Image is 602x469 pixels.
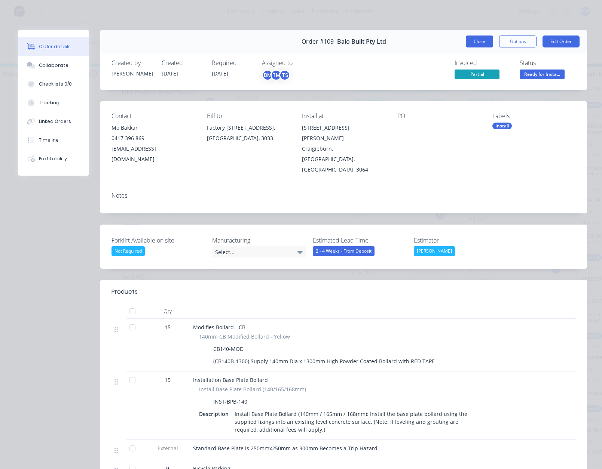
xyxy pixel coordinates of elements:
span: Order #109 - [302,38,337,45]
div: Install at [302,112,385,120]
div: Qty [145,304,190,319]
span: 15 [165,376,171,384]
span: Installation Base Plate Bollard [193,376,268,383]
div: Linked Orders [39,118,71,125]
button: Collaborate [18,56,89,75]
div: Bill to [207,112,290,120]
div: Labels [492,112,576,120]
span: 140mm CB Modified Bollard - Yellow [199,333,290,340]
div: [EMAIL_ADDRESS][DOMAIN_NAME] [111,144,195,164]
button: Options [499,36,537,47]
div: [PERSON_NAME] [414,246,455,256]
button: BMTMTS [262,70,290,81]
button: Edit Order [543,36,580,47]
div: Factory [STREET_ADDRESS],[GEOGRAPHIC_DATA], 3033 [207,123,290,146]
button: Ready for Insta... [520,70,565,81]
div: [GEOGRAPHIC_DATA], 3033 [207,133,290,144]
span: [DATE] [212,70,228,77]
span: Balo Built Pty Ltd [337,38,386,45]
button: Linked Orders [18,112,89,131]
button: Tracking [18,93,89,112]
div: [STREET_ADDRESS][PERSON_NAME]Craigieburn, [GEOGRAPHIC_DATA], [GEOGRAPHIC_DATA], 3064 [302,123,385,175]
div: Tracking [39,99,59,106]
div: BM [262,70,273,81]
div: Select... [212,246,306,257]
div: [PERSON_NAME] [111,70,153,77]
div: Timeline [39,137,59,144]
div: Invoiced [455,59,511,67]
button: Close [466,36,493,47]
div: Factory [STREET_ADDRESS], [207,123,290,133]
div: Order details [39,43,71,50]
button: Timeline [18,131,89,149]
span: [DATE] [162,70,178,77]
div: [STREET_ADDRESS][PERSON_NAME] [302,123,385,144]
div: Not Required [111,246,145,256]
div: Assigned to [262,59,337,67]
span: Partial [455,70,499,79]
div: Required [212,59,253,67]
div: 2 - 4 Weeks - From Deposit [313,246,375,256]
div: Description [199,408,232,419]
div: Craigieburn, [GEOGRAPHIC_DATA], [GEOGRAPHIC_DATA], 3064 [302,144,385,175]
button: Checklists 0/0 [18,75,89,93]
div: Mo Bakkar [111,123,195,133]
label: Estimator [414,236,507,245]
div: INST-BPB-140 [210,396,250,407]
div: Status [520,59,576,67]
div: Contact [111,112,195,120]
span: External [148,444,187,452]
span: Modifies Bollard - CB [193,324,245,331]
button: Profitability [18,149,89,168]
div: Notes [111,192,576,199]
div: Mo Bakkar0417 396 869[EMAIL_ADDRESS][DOMAIN_NAME] [111,123,195,164]
span: Ready for Insta... [520,70,565,79]
button: Order details [18,37,89,56]
div: Products [111,287,138,296]
div: Collaborate [39,62,68,69]
div: Install Base Plate Bollard (140mm / 165mm / 168mm): Install the base plate bollard using the supp... [232,408,480,435]
div: TS [279,70,290,81]
span: Install Base Plate Bollard (140/165/168mm) [199,385,306,393]
div: TM [271,70,282,81]
div: (CB140B-1300) Supply 140mm Dia x 1300mm High Powder Coated Bollard with RED TAPE [210,356,438,367]
div: Install [492,123,512,129]
div: Profitability [39,155,67,162]
div: 0417 396 869 [111,133,195,144]
div: CB140-MOD [210,343,247,354]
label: Manufacturing [212,236,306,245]
label: Estimated Lead Time [313,236,406,245]
div: Created [162,59,203,67]
label: Forklift Avaliable on site [111,236,205,245]
span: 15 [165,323,171,331]
div: PO [397,112,481,120]
div: Checklists 0/0 [39,81,72,87]
div: Created by [111,59,153,67]
span: Standard Base Plate is 250mmx250mm as 300mm Becomes a Trip Hazard [193,445,378,452]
